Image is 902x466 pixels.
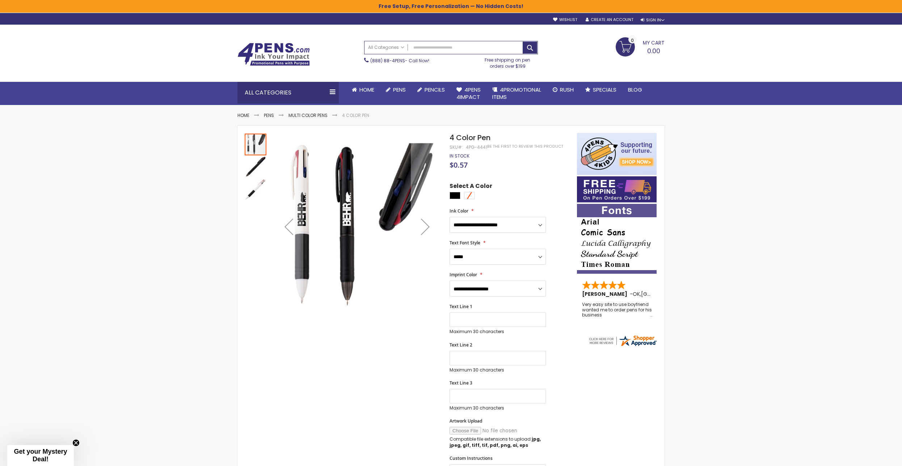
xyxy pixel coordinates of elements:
[553,17,577,22] a: Wishlist
[450,436,546,448] p: Compatible file extensions to upload:
[359,86,374,93] span: Home
[245,155,267,178] div: 4 Color Pen
[72,439,80,446] button: Close teaser
[641,17,665,23] div: Sign In
[588,343,657,349] a: 4pens.com certificate URL
[466,144,487,150] div: 4PG-4441
[450,303,472,310] span: Text Line 1
[412,82,451,98] a: Pencils
[368,45,404,50] span: All Categories
[450,192,460,199] div: Black
[411,133,440,321] div: Next
[450,153,469,159] div: Availability
[370,58,405,64] a: (888) 88-4PENS
[245,156,266,178] img: 4 Color Pen
[450,133,490,143] span: 4 Color Pen
[450,329,546,335] p: Maximum 30 characters
[456,86,481,101] span: 4Pens 4impact
[237,82,339,104] div: All Categories
[628,86,642,93] span: Blog
[450,367,546,373] p: Maximum 30 characters
[579,82,622,98] a: Specials
[622,82,648,98] a: Blog
[7,445,74,466] div: Get your Mystery Deal!Close teaser
[237,112,249,118] a: Home
[450,380,472,386] span: Text Line 3
[477,54,538,69] div: Free shipping on pen orders over $199
[450,144,463,150] strong: SKU
[582,290,630,298] span: [PERSON_NAME]
[647,46,660,55] span: 0.00
[264,112,274,118] a: Pens
[486,82,547,105] a: 4PROMOTIONALITEMS
[370,58,429,64] span: - Call Now!
[577,204,657,274] img: font-personalization-examples
[450,455,493,461] span: Custom Instructions
[487,144,563,149] a: Be the first to review this product
[450,153,469,159] span: In stock
[586,17,633,22] a: Create an Account
[577,176,657,202] img: Free shipping on orders over $199
[14,448,67,463] span: Get your Mystery Deal!
[450,182,492,192] span: Select A Color
[450,342,472,348] span: Text Line 2
[582,302,652,318] div: Very easy site to use boyfriend wanted me to order pens for his business
[342,113,369,118] li: 4 Color Pen
[577,133,657,175] img: 4pens 4 kids
[274,133,303,321] div: Previous
[451,82,486,105] a: 4Pens4impact
[450,208,468,214] span: Ink Color
[450,436,541,448] strong: jpg, jpeg, gif, tiff, tif, pdf, png, ai, eps
[450,160,468,170] span: $0.57
[450,240,480,246] span: Text Font Style
[616,37,665,55] a: 0.00 0
[288,112,328,118] a: Multi Color Pens
[274,143,440,308] img: 4 Color Pen
[364,41,408,53] a: All Categories
[641,290,694,298] span: [GEOGRAPHIC_DATA]
[425,86,445,93] span: Pencils
[588,334,657,347] img: 4pens.com widget logo
[245,179,266,200] img: 4 Color Pen
[842,446,902,466] iframe: Google Customer Reviews
[593,86,616,93] span: Specials
[492,86,541,101] span: 4PROMOTIONAL ITEMS
[450,272,477,278] span: Imprint Color
[630,290,694,298] span: - ,
[631,37,634,44] span: 0
[393,86,406,93] span: Pens
[380,82,412,98] a: Pens
[547,82,579,98] a: Rush
[560,86,574,93] span: Rush
[633,290,640,298] span: OK
[237,43,310,66] img: 4Pens Custom Pens and Promotional Products
[245,133,267,155] div: 4 Color Pen
[450,418,482,424] span: Artwork Upload
[346,82,380,98] a: Home
[450,405,546,411] p: Maximum 30 characters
